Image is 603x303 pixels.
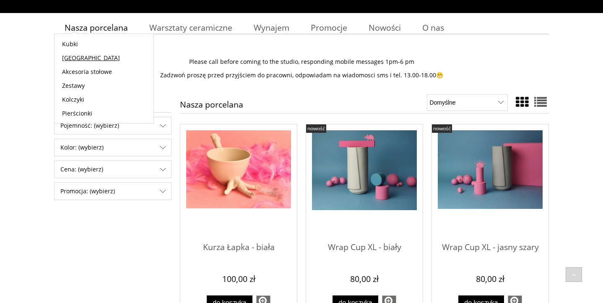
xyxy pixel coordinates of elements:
a: Nasza porcelana [54,19,139,36]
span: Promocja: (wybierz) [55,183,171,200]
img: Wrap Cup XL - biały [312,130,417,211]
a: Przejdź do produktu Wrap Cup XL - biały [312,130,417,235]
em: 100,00 zł [222,273,255,285]
a: Wrap Cup XL - jasny szary [438,235,543,269]
a: O nas [412,19,455,36]
select: Sortuj wg [427,94,508,111]
div: Filtruj [54,182,172,200]
span: O nas [422,22,444,33]
img: Wrap Cup XL - jasny szary [438,130,543,209]
a: Wynajem [243,19,300,36]
span: Wynajem [254,22,289,33]
a: Warsztaty ceramiczne [139,19,243,36]
div: Filtruj [54,117,172,134]
em: 80,00 zł [350,273,379,285]
a: Widok ze zdjęciem [516,93,528,111]
span: Warsztaty ceramiczne [149,22,232,33]
h1: Nasza porcelana [180,100,243,113]
div: Filtruj [54,161,172,178]
a: Nowości [358,19,412,36]
span: Pojemność: (wybierz) [55,117,171,134]
span: Nasza porcelana [65,22,128,33]
span: Nowości [369,22,401,33]
div: Filtruj [54,139,172,156]
a: Przejdź do produktu Kurza Łapka - biała [186,130,291,235]
a: Widok pełny [534,93,547,111]
span: Kolor: (wybierz) [55,139,171,156]
span: Promocje [311,22,347,33]
span: nowość [307,125,325,132]
p: Please call before coming to the studio, responding mobile messages 1pm-6 pm [54,58,549,66]
em: 80,00 zł [476,273,504,285]
a: Kurza Łapka - biała [186,235,291,269]
span: Wrap Cup XL - biały [312,235,417,261]
a: Promocje [300,19,358,36]
span: Cena: (wybierz) [55,161,171,178]
a: Przejdź do produktu Wrap Cup XL - jasny szary [438,130,543,235]
img: Kurza Łapka - biała [186,130,291,209]
span: Wrap Cup XL - jasny szary [438,235,543,261]
a: Wrap Cup XL - biały [312,235,417,269]
span: nowość [433,125,451,132]
span: Kurza Łapka - biała [186,235,291,261]
p: Zadzwoń proszę przed przyjściem do pracowni, odpowiadam na wiadomosci sms i tel. 13.00-18.00😁 [54,71,549,79]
